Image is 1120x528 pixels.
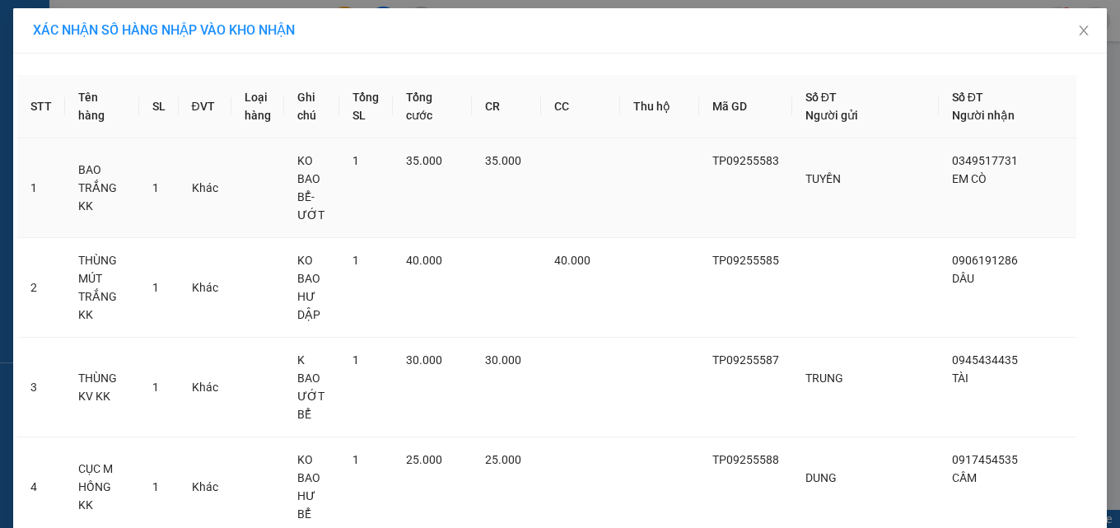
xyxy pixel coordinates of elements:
[805,172,841,185] span: TUYỀN
[485,353,521,367] span: 30.000
[699,75,792,138] th: Mã GD
[339,75,392,138] th: Tổng SL
[65,338,139,437] td: THÙNG KV KK
[179,138,231,238] td: Khác
[297,453,320,521] span: KO BAO HƯ BỂ
[805,471,837,484] span: DUNG
[352,154,359,167] span: 1
[805,371,843,385] span: TRUNG
[541,75,620,138] th: CC
[231,75,285,138] th: Loại hàng
[485,154,521,167] span: 35.000
[406,154,442,167] span: 35.000
[152,480,159,493] span: 1
[485,453,521,466] span: 25.000
[17,338,65,437] td: 3
[952,254,1018,267] span: 0906191286
[65,238,139,338] td: THÙNG MÚT TRẮNG KK
[139,75,179,138] th: SL
[952,172,987,185] span: EM CÒ
[284,75,339,138] th: Ghi chú
[152,281,159,294] span: 1
[712,453,779,466] span: TP09255588
[179,75,231,138] th: ĐVT
[352,254,359,267] span: 1
[179,238,231,338] td: Khác
[554,254,590,267] span: 40.000
[1061,8,1107,54] button: Close
[952,272,974,285] span: DÂU
[17,238,65,338] td: 2
[33,22,295,38] span: XÁC NHẬN SỐ HÀNG NHẬP VÀO KHO NHẬN
[17,75,65,138] th: STT
[952,154,1018,167] span: 0349517731
[952,371,968,385] span: TÀI
[406,254,442,267] span: 40.000
[65,75,139,138] th: Tên hàng
[297,254,320,321] span: KO BAO HƯ DẬP
[712,154,779,167] span: TP09255583
[805,91,837,104] span: Số ĐT
[952,453,1018,466] span: 0917454535
[952,91,983,104] span: Số ĐT
[712,353,779,367] span: TP09255587
[952,353,1018,367] span: 0945434435
[65,138,139,238] td: BAO TRẮNG KK
[352,453,359,466] span: 1
[406,353,442,367] span: 30.000
[472,75,541,138] th: CR
[952,471,977,484] span: CẦM
[1077,24,1090,37] span: close
[393,75,472,138] th: Tổng cước
[620,75,699,138] th: Thu hộ
[297,353,324,421] span: K BAO ƯỚT BỂ
[352,353,359,367] span: 1
[406,453,442,466] span: 25.000
[952,109,1015,122] span: Người nhận
[712,254,779,267] span: TP09255585
[297,154,324,222] span: KO BAO BỂ- ƯỚT
[152,381,159,394] span: 1
[179,338,231,437] td: Khác
[152,181,159,194] span: 1
[17,138,65,238] td: 1
[805,109,858,122] span: Người gửi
